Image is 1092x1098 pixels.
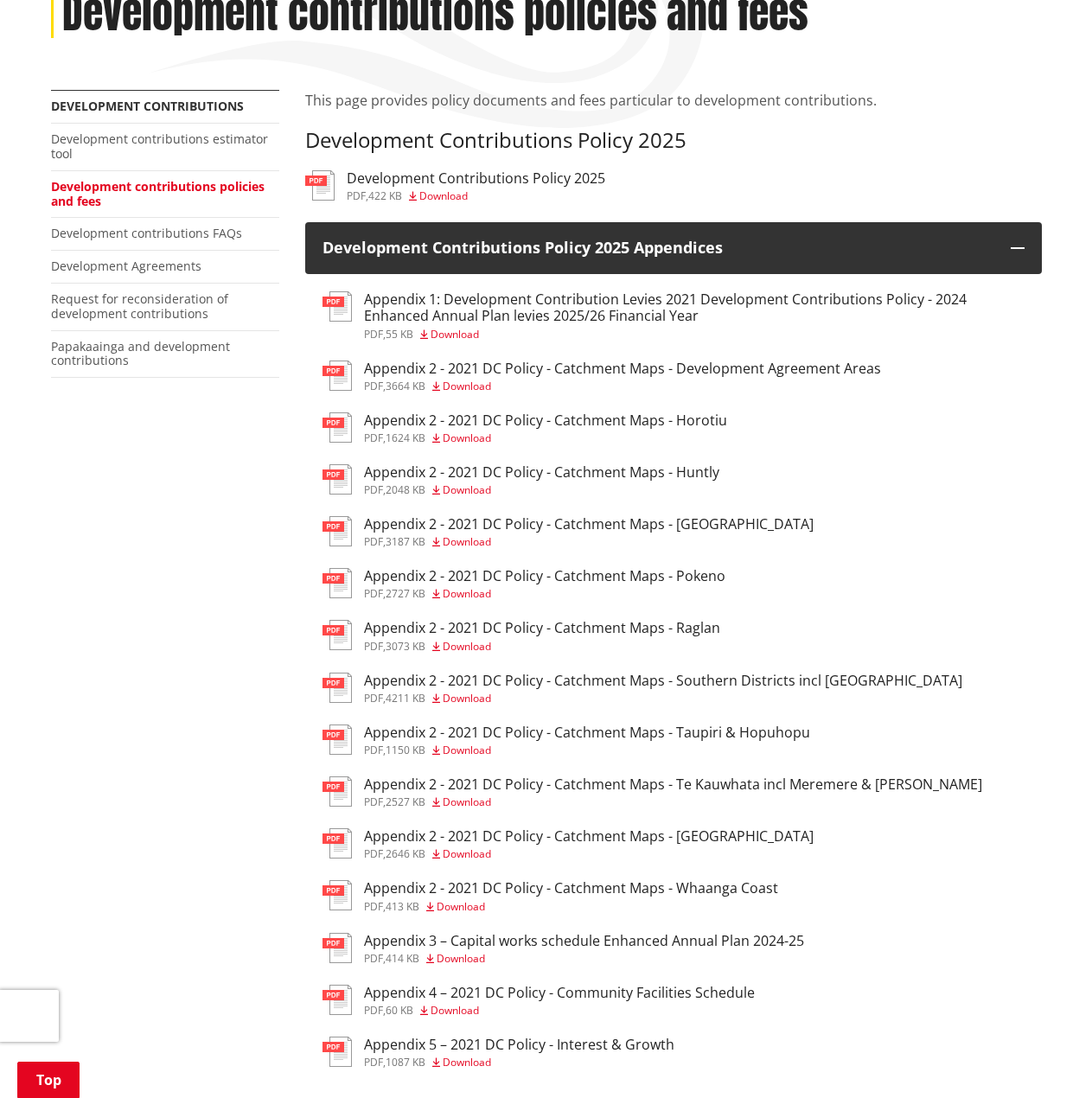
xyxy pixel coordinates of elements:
span: 2048 KB [386,482,425,497]
img: document-pdf.svg [322,828,352,859]
a: Top [17,1062,80,1098]
img: document-pdf.svg [322,673,352,703]
img: document-pdf.svg [322,880,352,910]
h3: Development Contributions Policy 2025 Appendices [322,239,993,257]
div: , [364,433,727,444]
span: Download [443,743,491,757]
div: , [364,329,1025,340]
a: Development Contributions Policy 2025 pdf,422 KB Download [305,170,605,201]
h3: Appendix 2 - 2021 DC Policy - Catchment Maps - Te Kauwhata incl Meremere & [PERSON_NAME] [364,776,982,793]
img: document-pdf.svg [322,291,352,322]
span: pdf [364,431,383,445]
span: Download [443,482,491,497]
span: 3664 KB [386,379,425,393]
span: pdf [364,482,383,497]
div: , [364,381,881,392]
img: document-pdf.svg [322,361,352,391]
span: 60 KB [386,1003,413,1018]
a: Appendix 2 - 2021 DC Policy - Catchment Maps - [GEOGRAPHIC_DATA] pdf,3187 KB Download [322,516,814,547]
div: , [364,537,814,547]
div: , [347,191,605,201]
img: document-pdf.svg [322,412,352,443]
div: , [364,642,720,652]
a: Appendix 2 - 2021 DC Policy - Catchment Maps - Te Kauwhata incl Meremere & [PERSON_NAME] pdf,2527... [322,776,982,808]
span: 414 KB [386,951,419,966]
img: document-pdf.svg [322,516,352,546]
img: document-pdf.svg [322,985,352,1015]
h3: Development Contributions Policy 2025 [347,170,605,187]
iframe: Messenger Launcher [1012,1025,1075,1088]
a: Development contributions estimator tool [51,131,268,162]
img: document-pdf.svg [322,568,352,598]
img: document-pdf.svg [322,464,352,495]
span: Download [443,795,491,809]
span: Download [437,899,485,914]
img: document-pdf.svg [322,620,352,650]
h3: Development Contributions Policy 2025 [305,128,1042,153]
span: pdf [364,951,383,966]
a: Appendix 2 - 2021 DC Policy - Catchment Maps - [GEOGRAPHIC_DATA] pdf,2646 KB Download [322,828,814,859]
span: Download [443,586,491,601]
span: Download [443,691,491,705]
a: Appendix 2 - 2021 DC Policy - Catchment Maps - Pokeno pdf,2727 KB Download [322,568,725,599]
span: Download [443,1055,491,1069]
img: document-pdf.svg [305,170,335,201]
span: 2727 KB [386,586,425,601]
a: Development contributions policies and fees [51,178,265,209]
h3: Appendix 1: Development Contribution Levies 2021 Development Contributions Policy - 2024 Enhanced... [364,291,1025,324]
h3: Appendix 5 – 2021 DC Policy - Interest & Growth [364,1037,674,1053]
h3: Appendix 2 - 2021 DC Policy - Catchment Maps - Raglan [364,620,720,636]
h3: Appendix 2 - 2021 DC Policy - Catchment Maps - Horotiu [364,412,727,429]
h3: Appendix 2 - 2021 DC Policy - Catchment Maps - Taupiri & Hopuhopu [364,725,810,741]
div: , [364,849,814,859]
a: Appendix 4 – 2021 DC Policy - Community Facilities Schedule pdf,60 KB Download [322,985,755,1016]
span: pdf [347,188,366,203]
div: , [364,954,804,964]
span: Download [419,188,468,203]
h3: Appendix 2 - 2021 DC Policy - Catchment Maps - Pokeno [364,568,725,584]
span: pdf [364,1003,383,1018]
h3: Appendix 2 - 2021 DC Policy - Catchment Maps - [GEOGRAPHIC_DATA] [364,516,814,533]
a: Papakaainga and development contributions [51,338,230,369]
span: pdf [364,379,383,393]
div: , [364,797,982,808]
span: 3073 KB [386,639,425,654]
h3: Appendix 2 - 2021 DC Policy - Catchment Maps - Huntly [364,464,719,481]
h3: Appendix 2 - 2021 DC Policy - Catchment Maps - Whaanga Coast [364,880,778,897]
img: document-pdf.svg [322,933,352,963]
span: 1624 KB [386,431,425,445]
a: Appendix 2 - 2021 DC Policy - Catchment Maps - Whaanga Coast pdf,413 KB Download [322,880,778,911]
img: document-pdf.svg [322,725,352,755]
span: Download [443,846,491,861]
h3: Appendix 4 – 2021 DC Policy - Community Facilities Schedule [364,985,755,1001]
span: 422 KB [368,188,402,203]
span: pdf [364,743,383,757]
a: Appendix 2 - 2021 DC Policy - Catchment Maps - Huntly pdf,2048 KB Download [322,464,719,495]
img: document-pdf.svg [322,776,352,807]
span: 1087 KB [386,1055,425,1069]
h3: Appendix 3 – Capital works schedule Enhanced Annual Plan 2024-25 [364,933,804,949]
span: 2646 KB [386,846,425,861]
span: Download [443,639,491,654]
div: , [364,902,778,912]
h3: Appendix 2 - 2021 DC Policy - Catchment Maps - [GEOGRAPHIC_DATA] [364,828,814,845]
span: pdf [364,691,383,705]
span: pdf [364,327,383,342]
span: pdf [364,639,383,654]
div: , [364,1005,755,1016]
div: , [364,1057,674,1068]
span: 1150 KB [386,743,425,757]
span: 2527 KB [386,795,425,809]
a: Appendix 2 - 2021 DC Policy - Catchment Maps - Taupiri & Hopuhopu pdf,1150 KB Download [322,725,810,756]
a: Appendix 5 – 2021 DC Policy - Interest & Growth pdf,1087 KB Download [322,1037,674,1068]
span: pdf [364,899,383,914]
a: Appendix 2 - 2021 DC Policy - Catchment Maps - Development Agreement Areas pdf,3664 KB Download [322,361,881,392]
span: pdf [364,846,383,861]
span: pdf [364,586,383,601]
span: 413 KB [386,899,419,914]
a: Appendix 3 – Capital works schedule Enhanced Annual Plan 2024-25 pdf,414 KB Download [322,933,804,964]
h3: Appendix 2 - 2021 DC Policy - Catchment Maps - Development Agreement Areas [364,361,881,377]
span: Download [437,951,485,966]
a: Development contributions [51,98,244,114]
p: This page provides policy documents and fees particular to development contributions. [305,90,1042,111]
